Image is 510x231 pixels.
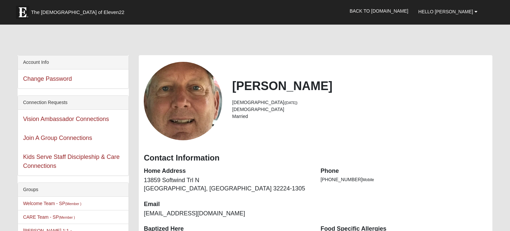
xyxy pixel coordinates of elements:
[16,6,29,19] img: Eleven22 logo
[232,99,487,106] li: [DEMOGRAPHIC_DATA]
[144,176,310,193] dd: 13859 Softwind Trl N [GEOGRAPHIC_DATA], [GEOGRAPHIC_DATA] 32224-1305
[362,177,374,182] span: Mobile
[13,2,145,19] a: The [DEMOGRAPHIC_DATA] of Eleven22
[345,3,413,19] a: Back to [DOMAIN_NAME]
[23,154,120,169] a: Kids Serve Staff Discipleship & Care Connections
[18,96,128,110] div: Connection Requests
[144,167,310,175] dt: Home Address
[232,113,487,120] li: Married
[232,79,487,93] h2: [PERSON_NAME]
[18,183,128,197] div: Groups
[23,135,92,141] a: Join A Group Connections
[23,116,109,122] a: Vision Ambassador Connections
[23,201,81,206] a: Welcome Team - SP(Member )
[31,9,124,16] span: The [DEMOGRAPHIC_DATA] of Eleven22
[320,176,487,183] li: [PHONE_NUMBER]
[23,214,75,220] a: CARE Team - SP(Member )
[284,101,297,105] small: ([DATE])
[144,200,310,209] dt: Email
[144,153,487,163] h3: Contact Information
[232,106,487,113] li: [DEMOGRAPHIC_DATA]
[413,3,482,20] a: Hello [PERSON_NAME]
[320,167,487,175] dt: Phone
[144,97,222,104] a: View Fullsize Photo
[418,9,473,14] span: Hello [PERSON_NAME]
[144,209,310,218] dd: [EMAIL_ADDRESS][DOMAIN_NAME]
[18,56,128,69] div: Account Info
[65,202,81,206] small: (Member )
[23,75,72,82] a: Change Password
[59,215,75,219] small: (Member )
